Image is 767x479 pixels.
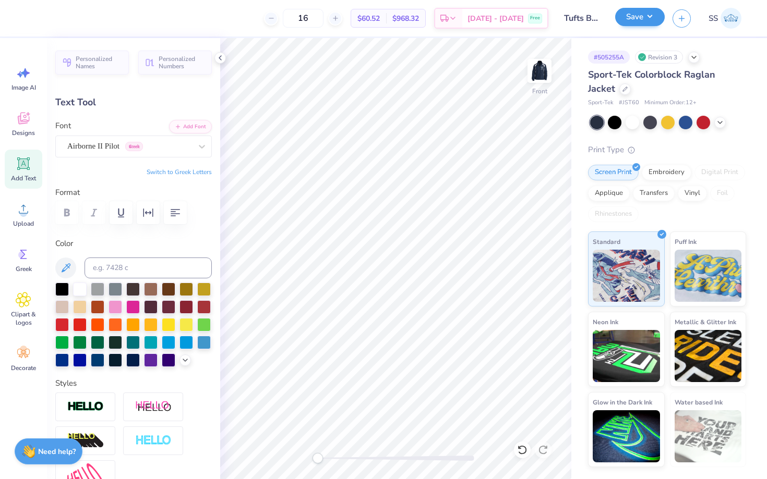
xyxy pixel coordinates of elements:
div: Revision 3 [635,51,683,64]
div: Embroidery [642,165,691,180]
div: Digital Print [694,165,745,180]
input: e.g. 7428 c [85,257,212,278]
div: Vinyl [678,186,707,201]
div: Screen Print [588,165,639,180]
span: Metallic & Glitter Ink [675,316,736,327]
span: $60.52 [357,13,380,24]
span: Image AI [11,83,36,92]
span: Designs [12,129,35,137]
div: Accessibility label [313,453,323,463]
img: Neon Ink [593,330,660,382]
img: Shadow [135,400,172,413]
div: Print Type [588,144,746,156]
span: # JST60 [619,99,639,107]
label: Format [55,187,212,199]
input: Untitled Design [556,8,607,29]
strong: Need help? [38,447,76,457]
span: Greek [16,265,32,273]
span: Decorate [11,364,36,372]
span: [DATE] - [DATE] [468,13,524,24]
span: Water based Ink [675,397,723,408]
label: Color [55,238,212,250]
img: Front [529,60,550,81]
span: Personalized Names [76,55,123,70]
img: Water based Ink [675,410,742,462]
span: Upload [13,219,34,228]
span: Personalized Numbers [159,55,206,70]
div: Foil [710,186,735,201]
img: Puff Ink [675,250,742,302]
span: Sport-Tek [588,99,614,107]
span: Neon Ink [593,316,618,327]
img: Negative Space [135,435,172,447]
a: SS [704,8,746,29]
img: Metallic & Glitter Ink [675,330,742,382]
button: Personalized Names [55,51,129,75]
input: – – [283,9,323,28]
div: Rhinestones [588,206,639,222]
span: Glow in the Dark Ink [593,397,652,408]
button: Switch to Greek Letters [147,168,212,176]
label: Styles [55,377,77,389]
span: Puff Ink [675,236,697,247]
div: Transfers [633,186,675,201]
button: Save [615,8,665,26]
div: Front [532,87,547,96]
div: Text Tool [55,95,212,109]
button: Add Font [169,120,212,133]
span: Sport-Tek Colorblock Raglan Jacket [588,68,715,95]
span: Minimum Order: 12 + [644,99,697,107]
span: Standard [593,236,620,247]
span: Add Text [11,174,36,182]
span: $968.32 [392,13,419,24]
div: Applique [588,186,630,201]
span: SS [709,13,718,24]
img: 3D Illusion [67,433,104,449]
img: Stroke [67,401,104,413]
div: # 505255A [588,51,630,64]
span: Free [530,15,540,22]
label: Font [55,120,71,132]
img: Standard [593,250,660,302]
img: Shaiya Sayani [721,8,741,29]
span: Clipart & logos [6,310,41,327]
img: Glow in the Dark Ink [593,410,660,462]
button: Personalized Numbers [138,51,212,75]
